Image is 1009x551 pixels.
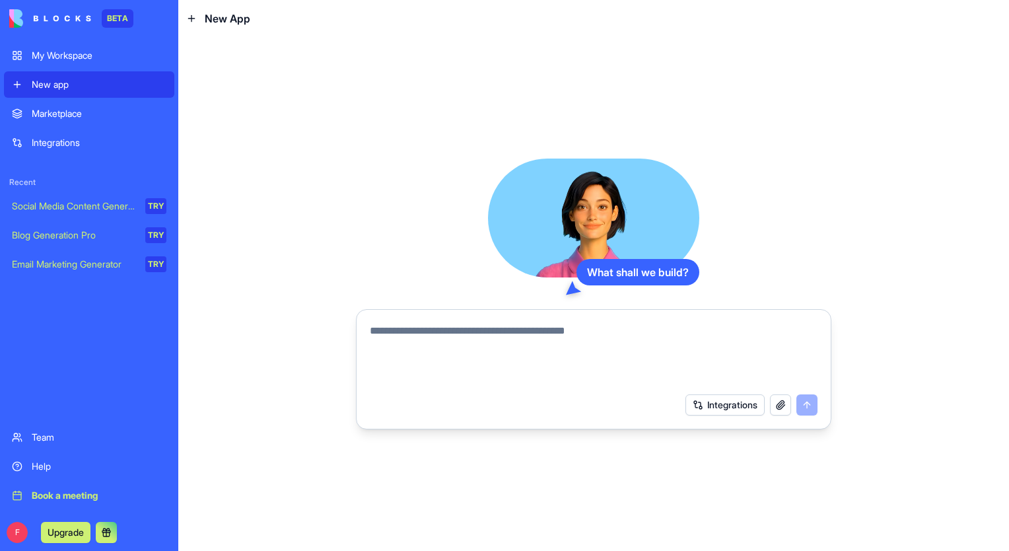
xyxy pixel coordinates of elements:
a: Social Media Content GeneratorTRY [4,193,174,219]
div: New app [32,78,166,91]
a: New app [4,71,174,98]
button: Integrations [685,394,765,416]
a: BETA [9,9,133,28]
div: TRY [145,227,166,243]
div: BETA [102,9,133,28]
div: Social Media Content Generator [12,200,136,213]
a: Upgrade [41,525,90,538]
a: Blog Generation ProTRY [4,222,174,248]
img: logo [9,9,91,28]
a: Integrations [4,129,174,156]
div: Team [32,431,166,444]
div: Help [32,460,166,473]
div: My Workspace [32,49,166,62]
span: F [7,522,28,543]
span: Recent [4,177,174,188]
button: Upgrade [41,522,90,543]
a: Help [4,453,174,480]
div: What shall we build? [576,259,699,285]
div: Email Marketing Generator [12,258,136,271]
a: Book a meeting [4,482,174,509]
div: Integrations [32,136,166,149]
a: Email Marketing GeneratorTRY [4,251,174,277]
a: Marketplace [4,100,174,127]
div: Blog Generation Pro [12,229,136,242]
a: Team [4,424,174,451]
div: TRY [145,198,166,214]
div: TRY [145,256,166,272]
div: Book a meeting [32,489,166,502]
div: Marketplace [32,107,166,120]
span: New App [205,11,250,26]
a: My Workspace [4,42,174,69]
